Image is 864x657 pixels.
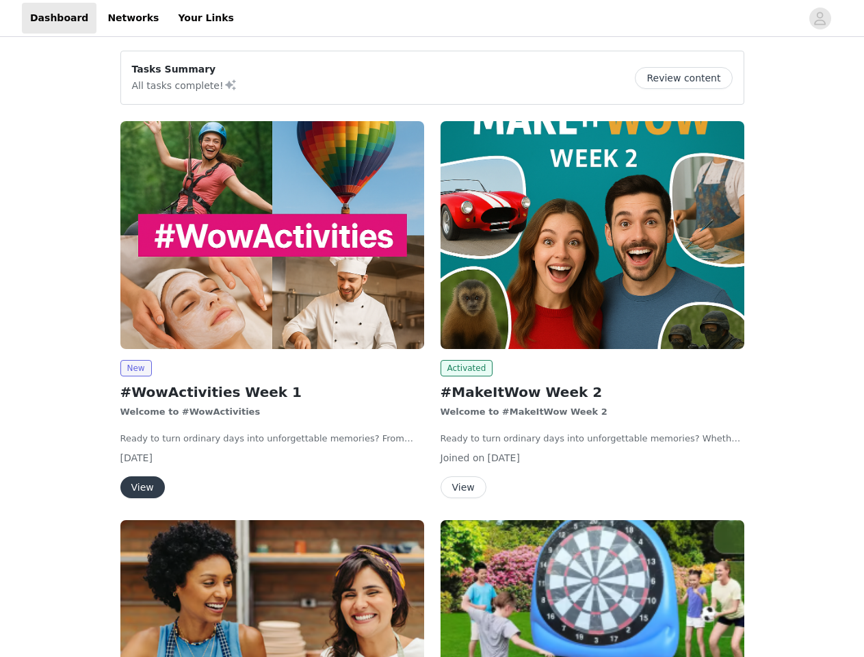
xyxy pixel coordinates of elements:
[120,360,152,376] span: New
[441,407,607,417] strong: Welcome to #MakeItWow Week 2
[132,77,237,93] p: All tasks complete!
[120,121,424,349] img: wowcher.co.uk
[441,452,485,463] span: Joined on
[99,3,167,34] a: Networks
[120,476,165,498] button: View
[635,67,732,89] button: Review content
[813,8,826,29] div: avatar
[132,62,237,77] p: Tasks Summary
[441,476,486,498] button: View
[120,452,153,463] span: [DATE]
[441,382,744,402] h2: #MakeItWow Week 2
[488,452,520,463] span: [DATE]
[120,382,424,402] h2: #WowActivities Week 1
[441,360,493,376] span: Activated
[441,482,486,493] a: View
[22,3,96,34] a: Dashboard
[170,3,242,34] a: Your Links
[120,432,424,446] p: Ready to turn ordinary days into unforgettable memories? From heart-pumping adventures to relaxin...
[441,121,744,349] img: wowcher.co.uk
[120,482,165,493] a: View
[441,432,744,446] p: Ready to turn ordinary days into unforgettable memories? Whether you’re chasing thrills, enjoying...
[120,407,261,417] strong: Welcome to #WowActivities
